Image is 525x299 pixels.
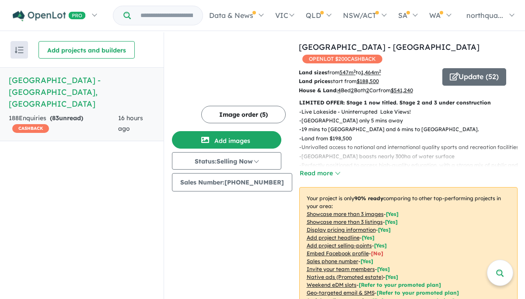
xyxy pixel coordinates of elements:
img: sort.svg [15,47,24,53]
p: Bed Bath Car from [299,86,436,95]
button: Add projects and builders [38,41,135,59]
p: - [GEOGRAPHIC_DATA] boasts nearly 300ha of water surface [299,152,525,161]
p: from [299,68,436,77]
u: $ 541,240 [391,87,413,94]
u: Display pricing information [307,226,376,233]
u: Weekend eDM slots [307,282,357,288]
span: [ Yes ] [386,211,399,217]
span: [ Yes ] [385,219,398,225]
u: Embed Facebook profile [307,250,369,257]
span: to [356,69,381,76]
button: Image order (5) [201,106,286,123]
span: [Refer to your promoted plan] [377,289,459,296]
span: 16 hours ago [118,114,143,132]
b: Land sizes [299,69,327,76]
span: [Yes] [385,274,398,280]
u: 2 [351,87,354,94]
u: Geo-targeted email & SMS [307,289,374,296]
p: - Land from $198,500 [299,134,525,143]
p: - Unrivalled access to national and international quality sports and recreation facilities. [299,143,525,152]
u: Add project headline [307,234,360,241]
u: Sales phone number [307,258,358,264]
p: - Live Lakeside - Uninterrupted Lake Views! [299,108,525,116]
span: OPENLOT $ 200 CASHBACK [302,55,382,63]
p: - 19 mins to [GEOGRAPHIC_DATA] and 6 mins to [GEOGRAPHIC_DATA]. [299,125,525,134]
u: Invite your team members [307,266,375,272]
sup: 2 [353,69,356,73]
button: Read more [299,168,340,178]
span: [ Yes ] [362,234,374,241]
u: Add project selling-points [307,242,372,249]
img: Openlot PRO Logo White [13,10,86,21]
button: Status:Selling Now [172,152,281,170]
button: Add images [172,131,281,149]
div: 188 Enquir ies [9,113,118,134]
span: northqua... [466,11,503,20]
u: 1,464 m [361,69,381,76]
button: Sales Number:[PHONE_NUMBER] [172,173,292,191]
span: [ No ] [371,250,383,257]
span: CASHBACK [12,124,49,133]
p: start from [299,77,436,86]
span: [ Yes ] [377,266,390,272]
u: 547 m [339,69,356,76]
u: Native ads (Promoted estate) [307,274,383,280]
b: 90 % ready [354,195,383,202]
button: Update (52) [442,68,506,86]
u: $ 188,500 [357,78,379,84]
span: [ Yes ] [378,226,391,233]
p: - [GEOGRAPHIC_DATA] only 5 mins away [299,116,525,125]
h5: [GEOGRAPHIC_DATA] - [GEOGRAPHIC_DATA] , [GEOGRAPHIC_DATA] [9,74,155,110]
u: 4 [338,87,341,94]
input: Try estate name, suburb, builder or developer [133,6,201,25]
p: LIMITED OFFER: Stage 1 now titled. Stage 2 and 3 under construction [299,98,518,107]
a: [GEOGRAPHIC_DATA] - [GEOGRAPHIC_DATA] [299,42,479,52]
u: 2 [366,87,369,94]
p: - Perfectly positioned to access high-quality education, with a strong mix of public and private ... [299,161,525,179]
span: [ Yes ] [374,242,387,249]
b: House & Land: [299,87,338,94]
span: [ Yes ] [360,258,373,264]
span: 83 [52,114,59,122]
u: Showcase more than 3 images [307,211,384,217]
u: Showcase more than 3 listings [307,219,383,225]
span: [Refer to your promoted plan] [359,282,441,288]
b: Land prices [299,78,330,84]
strong: ( unread) [50,114,83,122]
sup: 2 [379,69,381,73]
